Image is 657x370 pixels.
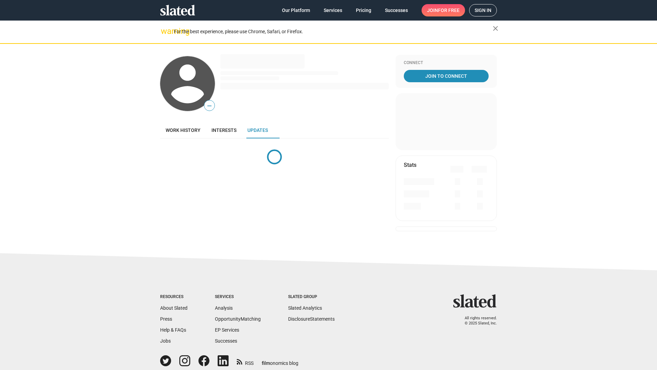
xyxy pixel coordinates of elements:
a: Our Platform [276,4,315,16]
a: EP Services [215,327,239,333]
a: Sign in [469,4,497,16]
a: RSS [237,356,254,367]
div: Resources [160,294,188,300]
a: Interests [206,122,242,138]
span: film [262,360,270,366]
span: Join [427,4,460,16]
a: OpportunityMatching [215,316,261,322]
span: — [204,101,215,110]
span: Services [324,4,342,16]
a: Services [318,4,348,16]
div: For the best experience, please use Chrome, Safari, or Firefox. [174,27,493,36]
div: Slated Group [288,294,335,300]
span: Work history [166,127,201,133]
a: DisclosureStatements [288,316,335,322]
a: Work history [160,122,206,138]
span: Successes [385,4,408,16]
a: Press [160,316,172,322]
a: Jobs [160,338,171,344]
a: Slated Analytics [288,305,322,311]
div: Services [215,294,261,300]
a: Join To Connect [404,70,489,82]
a: Analysis [215,305,233,311]
mat-card-title: Stats [404,161,416,169]
a: Pricing [350,4,377,16]
p: All rights reserved. © 2025 Slated, Inc. [458,316,497,326]
span: Interests [211,127,236,133]
span: for free [438,4,460,16]
mat-icon: warning [161,27,169,35]
a: Successes [215,338,237,344]
a: Help & FAQs [160,327,186,333]
span: Sign in [475,4,491,16]
span: Pricing [356,4,371,16]
span: Our Platform [282,4,310,16]
a: Successes [379,4,413,16]
span: Join To Connect [405,70,487,82]
span: Updates [247,127,268,133]
div: Connect [404,60,489,66]
mat-icon: close [491,24,500,33]
a: About Slated [160,305,188,311]
a: Joinfor free [422,4,465,16]
a: filmonomics blog [262,355,298,367]
a: Updates [242,122,273,138]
